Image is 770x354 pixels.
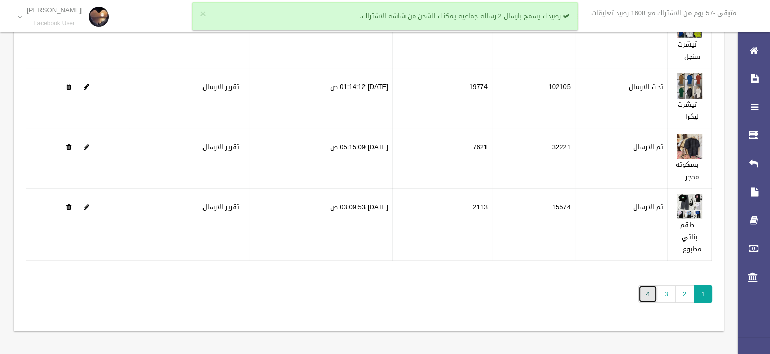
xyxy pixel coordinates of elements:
[492,189,575,261] td: 15574
[200,9,206,19] button: ×
[629,81,663,93] label: تحت الارسال
[675,285,694,303] a: 2
[677,194,702,219] img: 638936731135407695.jpg
[677,201,702,213] a: Edit
[249,8,393,68] td: [DATE] 02:17:01 ص
[677,134,702,159] img: 638936717155395993.jpg
[633,201,663,213] label: تم الارسال
[392,8,492,68] td: 9584
[27,6,82,14] p: [PERSON_NAME]
[492,8,575,68] td: 28127
[678,38,700,63] a: تيشرت سنجل
[633,141,663,153] label: تم الارسال
[202,141,239,153] a: تقرير الارسال
[202,201,239,213] a: تقرير الارسال
[84,80,89,93] a: Edit
[392,68,492,128] td: 19774
[677,73,702,99] img: 638936715053871969.jpg
[680,218,702,255] a: طقم بناتي مطبوع
[657,285,675,303] a: 3
[249,128,393,189] td: [DATE] 05:15:09 ص
[676,158,699,183] a: بسكوته محجر
[84,141,89,153] a: Edit
[492,68,575,128] td: 102105
[27,20,82,27] small: Facebook User
[249,68,393,128] td: [DATE] 01:14:12 ص
[192,2,578,30] div: رصيدك يسمح بارسال 2 رساله جماعيه يمكنك الشحن من شاشه الاشتراك.
[678,98,699,123] a: تيشرت ليكرا
[249,189,393,261] td: [DATE] 03:09:53 ص
[677,80,702,93] a: Edit
[392,128,492,189] td: 7621
[638,285,657,303] a: 4
[677,141,702,153] a: Edit
[492,128,575,189] td: 32221
[694,285,712,303] span: 1
[84,201,89,213] a: Edit
[392,189,492,261] td: 2113
[202,80,239,93] a: تقرير الارسال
